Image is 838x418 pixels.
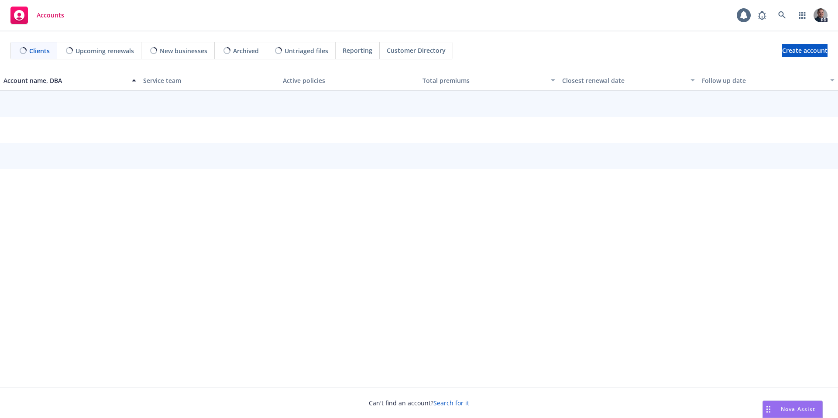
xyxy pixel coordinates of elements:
img: photo [814,8,828,22]
span: Clients [29,46,50,55]
a: Switch app [793,7,811,24]
span: Reporting [343,46,372,55]
div: Service team [143,76,276,85]
button: Closest renewal date [559,70,698,91]
a: Accounts [7,3,68,27]
span: Can't find an account? [369,398,469,408]
span: Nova Assist [781,405,815,413]
button: Active policies [279,70,419,91]
button: Follow up date [698,70,838,91]
div: Closest renewal date [562,76,685,85]
span: New businesses [160,46,207,55]
a: Report a Bug [753,7,771,24]
button: Service team [140,70,279,91]
span: Accounts [37,12,64,19]
a: Search [773,7,791,24]
span: Create account [782,42,828,59]
a: Create account [782,44,828,57]
button: Nova Assist [762,401,823,418]
div: Drag to move [763,401,774,418]
div: Active policies [283,76,416,85]
span: Customer Directory [387,46,446,55]
span: Archived [233,46,259,55]
div: Total premiums [422,76,546,85]
span: Untriaged files [285,46,328,55]
div: Follow up date [702,76,825,85]
button: Total premiums [419,70,559,91]
span: Upcoming renewals [76,46,134,55]
div: Account name, DBA [3,76,127,85]
a: Search for it [433,399,469,407]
